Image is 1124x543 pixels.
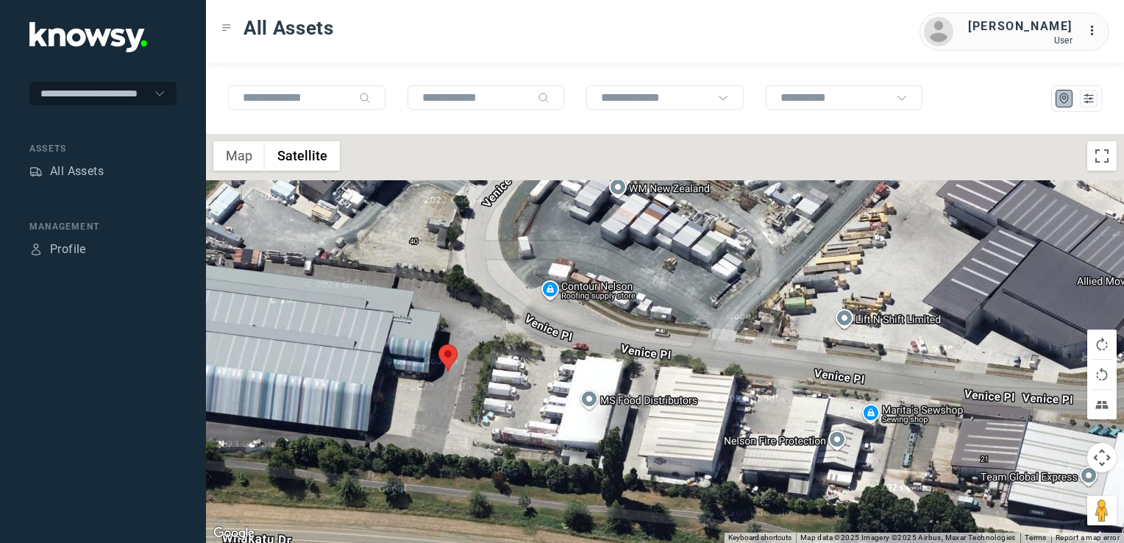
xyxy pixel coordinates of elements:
a: Terms (opens in new tab) [1025,533,1047,542]
button: Rotate map clockwise [1087,330,1117,359]
div: Management [29,220,177,233]
button: Toggle fullscreen view [1087,141,1117,171]
a: ProfileProfile [29,241,86,258]
div: Assets [29,165,43,178]
div: Assets [29,142,177,155]
button: Show street map [213,141,265,171]
div: Map [1058,92,1071,105]
button: Keyboard shortcuts [728,533,792,543]
button: Drag Pegman onto the map to open Street View [1087,496,1117,525]
div: Search [359,92,371,104]
div: Search [538,92,549,104]
button: Map camera controls [1087,443,1117,472]
tspan: ... [1088,25,1103,36]
div: : [1087,22,1105,42]
div: : [1087,22,1105,40]
div: Toggle Menu [221,23,232,33]
button: Show satellite imagery [265,141,340,171]
button: Rotate map counterclockwise [1087,360,1117,389]
img: Application Logo [29,22,147,52]
div: List [1082,92,1095,105]
span: Map data ©2025 Imagery ©2025 Airbus, Maxar Technologies [800,533,1016,542]
img: Google [210,524,258,543]
div: [PERSON_NAME] [968,18,1073,35]
a: Open this area in Google Maps (opens a new window) [210,524,258,543]
div: Profile [50,241,86,258]
a: AssetsAll Assets [29,163,104,180]
a: Report a map error [1056,533,1120,542]
span: All Assets [243,15,334,41]
div: User [968,35,1073,46]
button: Tilt map [1087,390,1117,419]
div: All Assets [50,163,104,180]
div: Profile [29,243,43,256]
img: avatar.png [924,17,953,46]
